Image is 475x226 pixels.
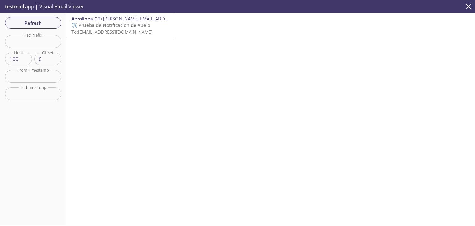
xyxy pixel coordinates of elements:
span: ✈️ Prueba de Notificación de Vuelo [71,22,150,28]
span: <[PERSON_NAME][EMAIL_ADDRESS][DOMAIN_NAME]> [100,15,216,22]
div: Aerolínea GT<[PERSON_NAME][EMAIL_ADDRESS][DOMAIN_NAME]>✈️ Prueba de Notificación de VueloTo:[EMAI... [66,13,174,38]
span: To: [EMAIL_ADDRESS][DOMAIN_NAME] [71,29,152,35]
nav: emails [66,13,174,38]
button: Refresh [5,17,61,29]
span: testmail [5,3,24,10]
span: Aerolínea GT [71,15,100,22]
span: Refresh [10,19,56,27]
